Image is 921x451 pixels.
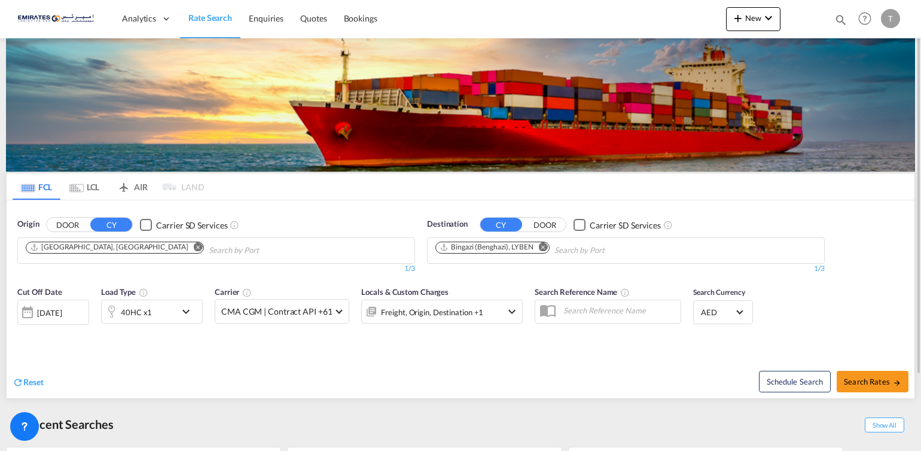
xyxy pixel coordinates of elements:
md-tab-item: FCL [13,173,60,200]
div: 1/3 [427,264,825,274]
div: T [881,9,900,28]
div: Bingazi (Benghazi), LYBEN [440,242,533,252]
span: Quotes [300,13,327,23]
md-chips-wrap: Chips container. Use arrow keys to select chips. [434,238,673,260]
span: Bookings [344,13,377,23]
span: Show All [865,418,904,432]
div: Press delete to remove this chip. [440,242,536,252]
div: 40HC x1 [121,304,152,321]
div: Help [855,8,881,30]
span: Carrier [215,287,252,297]
span: Enquiries [249,13,283,23]
md-icon: icon-arrow-right [893,379,901,387]
button: CY [90,218,132,231]
md-checkbox: Checkbox No Ink [574,218,661,231]
span: CMA CGM | Contract API +61 [221,306,332,318]
span: Help [855,8,875,29]
md-icon: icon-magnify [834,13,847,26]
md-chips-wrap: Chips container. Use arrow keys to select chips. [24,238,327,260]
div: 40HC x1icon-chevron-down [101,300,203,324]
span: Search Rates [844,377,901,386]
md-icon: Unchecked: Search for CY (Container Yard) services for all selected carriers.Checked : Search for... [230,220,239,230]
md-icon: icon-refresh [13,377,23,388]
button: Note: By default Schedule search will only considerorigin ports, destination ports and cut off da... [759,371,831,392]
div: 1/3 [17,264,415,274]
span: New [731,13,776,23]
img: LCL+%26+FCL+BACKGROUND.png [6,38,915,172]
md-pagination-wrapper: Use the left and right arrow keys to navigate between tabs [13,173,204,200]
md-icon: icon-information-outline [139,288,148,297]
button: Remove [531,242,549,254]
div: icon-magnify [834,13,847,31]
div: Jebel Ali, AEJEA [30,242,188,252]
button: DOOR [47,218,89,232]
span: Reset [23,377,44,387]
input: Chips input. [554,241,668,260]
div: Carrier SD Services [156,220,227,231]
div: OriginDOOR CY Checkbox No InkUnchecked: Search for CY (Container Yard) services for all selected ... [7,200,914,398]
input: Chips input. [209,241,322,260]
md-tab-item: LCL [60,173,108,200]
div: [DATE] [37,307,62,318]
md-icon: icon-chevron-down [505,304,519,319]
button: icon-plus 400-fgNewicon-chevron-down [726,7,780,31]
md-icon: icon-backup-restore [11,419,25,433]
img: c67187802a5a11ec94275b5db69a26e6.png [18,5,99,32]
md-checkbox: Checkbox No Ink [140,218,227,231]
button: CY [480,218,522,231]
div: icon-refreshReset [13,376,44,389]
md-datepicker: Select [17,324,26,340]
span: AED [701,307,734,318]
span: Search Currency [693,288,745,297]
div: Freight Origin Destination Factory Stuffingicon-chevron-down [361,300,523,324]
md-select: Select Currency: د.إ AEDUnited Arab Emirates Dirham [700,303,746,321]
div: Freight Origin Destination Factory Stuffing [381,304,483,321]
span: Origin [17,218,39,230]
md-icon: icon-airplane [117,180,131,189]
span: Rate Search [188,13,232,23]
md-tab-item: AIR [108,173,156,200]
button: Remove [185,242,203,254]
input: Search Reference Name [557,301,681,319]
md-icon: The selected Trucker/Carrierwill be displayed in the rate results If the rates are from another f... [242,288,252,297]
div: Recent Searches [6,411,118,438]
div: Carrier SD Services [590,220,661,231]
div: Press delete to remove this chip. [30,242,190,252]
button: DOOR [524,218,566,232]
md-icon: icon-chevron-down [761,11,776,25]
md-icon: icon-chevron-down [179,304,199,319]
span: Load Type [101,287,148,297]
div: [DATE] [17,300,89,325]
span: Search Reference Name [535,287,630,297]
md-icon: icon-plus 400-fg [731,11,745,25]
span: Destination [427,218,468,230]
span: Analytics [122,13,156,25]
button: Search Ratesicon-arrow-right [837,371,908,392]
span: Locals & Custom Charges [361,287,449,297]
md-icon: Your search will be saved by the below given name [620,288,630,297]
md-icon: Unchecked: Search for CY (Container Yard) services for all selected carriers.Checked : Search for... [663,220,673,230]
span: Cut Off Date [17,287,62,297]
